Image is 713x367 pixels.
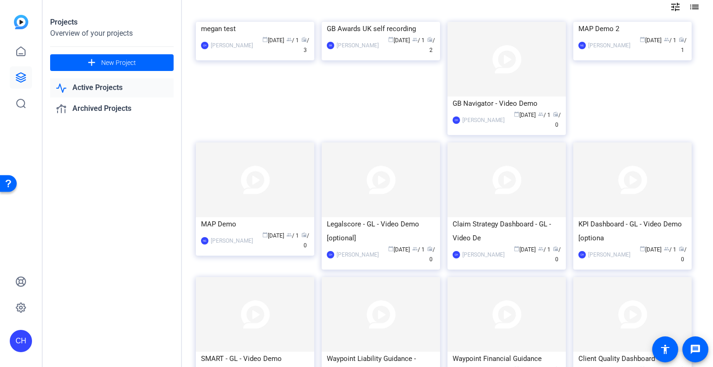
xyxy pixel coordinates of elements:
[14,15,28,29] img: blue-gradient.svg
[388,37,394,42] span: calendar_today
[640,246,645,251] span: calendar_today
[211,41,253,50] div: [PERSON_NAME]
[514,111,519,117] span: calendar_today
[670,1,681,13] mat-icon: tune
[101,58,136,68] span: New Project
[337,41,379,50] div: [PERSON_NAME]
[86,57,97,69] mat-icon: add
[679,246,684,251] span: radio
[640,246,661,253] span: [DATE]
[412,37,418,42] span: group
[201,22,309,36] div: megan test
[262,37,284,44] span: [DATE]
[337,250,379,259] div: [PERSON_NAME]
[578,251,586,258] div: CH
[660,344,671,355] mat-icon: accessibility
[301,37,307,42] span: radio
[327,22,435,36] div: GB Awards UK self recording
[588,250,630,259] div: [PERSON_NAME]
[412,246,418,251] span: group
[538,246,551,253] span: / 1
[578,352,687,366] div: Client Quality Dashboard
[514,112,536,118] span: [DATE]
[664,246,676,253] span: / 1
[553,112,561,128] span: / 0
[679,246,687,263] span: / 0
[514,246,536,253] span: [DATE]
[679,37,684,42] span: radio
[327,217,435,245] div: Legalscore - GL - Video Demo [optional]
[588,41,630,50] div: [PERSON_NAME]
[578,42,586,49] div: NG
[286,37,299,44] span: / 1
[201,237,208,245] div: NG
[664,246,669,251] span: group
[427,37,433,42] span: radio
[640,37,645,42] span: calendar_today
[327,42,334,49] div: SR
[50,17,174,28] div: Projects
[201,42,208,49] div: CH
[427,246,435,263] span: / 0
[553,246,558,251] span: radio
[640,37,661,44] span: [DATE]
[211,236,253,245] div: [PERSON_NAME]
[578,217,687,245] div: KPI Dashboard - GL - Video Demo [optiona
[388,246,410,253] span: [DATE]
[327,251,334,258] div: CH
[553,246,561,263] span: / 0
[679,37,687,53] span: / 1
[50,78,174,97] a: Active Projects
[301,232,307,238] span: radio
[553,111,558,117] span: radio
[262,232,268,238] span: calendar_today
[462,116,505,125] div: [PERSON_NAME]
[427,37,435,53] span: / 2
[514,246,519,251] span: calendar_today
[388,37,410,44] span: [DATE]
[412,37,425,44] span: / 1
[664,37,669,42] span: group
[453,116,460,124] div: CH
[453,251,460,258] div: CH
[664,37,676,44] span: / 1
[690,344,701,355] mat-icon: message
[538,111,544,117] span: group
[462,250,505,259] div: [PERSON_NAME]
[453,352,561,366] div: Waypoint Financial Guidance
[453,97,561,110] div: GB Navigator - Video Demo
[538,246,544,251] span: group
[301,232,309,249] span: / 0
[388,246,394,251] span: calendar_today
[412,246,425,253] span: / 1
[286,37,292,42] span: group
[201,217,309,231] div: MAP Demo
[688,1,699,13] mat-icon: list
[10,330,32,352] div: CH
[578,22,687,36] div: MAP Demo 2
[538,112,551,118] span: / 1
[50,99,174,118] a: Archived Projects
[50,28,174,39] div: Overview of your projects
[262,232,284,239] span: [DATE]
[427,246,433,251] span: radio
[453,217,561,245] div: Claim Strategy Dashboard - GL - Video De
[50,54,174,71] button: New Project
[262,37,268,42] span: calendar_today
[286,232,299,239] span: / 1
[286,232,292,238] span: group
[301,37,309,53] span: / 3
